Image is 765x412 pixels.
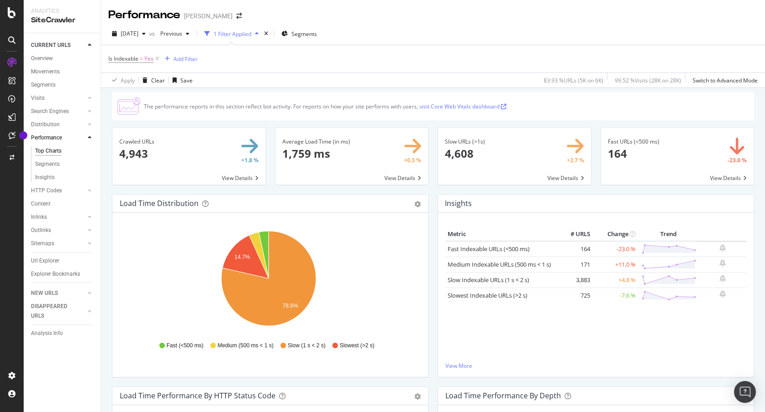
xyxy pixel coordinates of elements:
div: bell-plus [719,244,726,252]
a: Inlinks [31,212,85,222]
div: Distribution [31,120,60,129]
a: Segments [35,160,94,169]
button: Save [169,73,193,88]
div: Tooltip anchor [19,131,27,139]
div: Load Time Distribution [120,199,199,208]
a: Analysis Info [31,329,94,338]
a: Medium Indexable URLs (500 ms < 1 s) [448,260,551,268]
a: Visits [31,93,85,103]
td: 725 [556,288,592,303]
div: Open Intercom Messenger [734,381,756,403]
a: Search Engines [31,107,85,116]
th: Change [592,227,638,241]
div: Insights [35,173,55,182]
div: Visits [31,93,45,103]
a: NEW URLS [31,288,85,298]
div: HTTP Codes [31,186,62,196]
div: Clear [151,77,165,84]
div: Sitemaps [31,239,54,248]
a: Fast Indexable URLs (<500 ms) [448,245,530,253]
div: SiteCrawler [31,15,93,26]
a: Movements [31,67,94,77]
span: Slowest (>2 s) [340,342,374,350]
a: Overview [31,54,94,63]
a: View More [445,362,746,370]
text: 78.6% [283,303,298,309]
button: 1 Filter Applied [201,26,262,41]
button: Add Filter [161,53,198,64]
a: Insights [35,173,94,182]
div: 83.93 % URLs ( 5K on 6K ) [544,77,603,84]
span: Yes [144,52,153,65]
svg: A chart. [120,227,418,333]
td: +4.8 % [592,272,638,288]
div: times [262,29,270,38]
span: Is Indexable [108,55,138,62]
div: Analytics [31,7,93,15]
td: 3,883 [556,272,592,288]
button: Apply [108,73,135,88]
span: Segments [291,30,317,38]
a: Distribution [31,120,85,129]
div: Movements [31,67,60,77]
span: Previous [157,30,182,37]
a: Performance [31,133,85,143]
div: Performance [108,7,180,23]
div: Load Time Performance by Depth [445,391,561,400]
button: Switch to Advanced Mode [689,73,758,88]
span: Slow (1 s < 2 s) [288,342,326,350]
div: CURRENT URLS [31,41,71,50]
td: 171 [556,257,592,272]
a: HTTP Codes [31,186,85,196]
div: Segments [35,160,60,169]
span: Medium (500 ms < 1 s) [218,342,274,350]
div: Save [180,77,193,84]
button: Segments [278,26,321,41]
div: bell-plus [719,275,726,282]
td: 164 [556,241,592,257]
div: Add Filter [173,55,198,63]
div: Performance [31,133,62,143]
a: Slowest Indexable URLs (>2 s) [448,291,527,299]
a: Segments [31,80,94,90]
span: 2025 Aug. 24th [121,30,138,37]
td: -7.6 % [592,288,638,303]
h4: Insights [445,197,472,210]
span: = [140,55,143,62]
div: arrow-right-arrow-left [236,13,242,19]
a: Content [31,199,94,209]
a: Outlinks [31,226,85,235]
td: -23.0 % [592,241,638,257]
div: Url Explorer [31,256,59,266]
th: Trend [638,227,699,241]
a: Top Charts [35,146,94,156]
div: Inlinks [31,212,47,222]
th: # URLS [556,227,592,241]
div: DISAPPEARED URLS [31,302,77,321]
div: gear [414,201,421,207]
div: NEW URLS [31,288,58,298]
img: CjTTJyXI.png [117,98,140,115]
div: bell-plus [719,290,726,298]
div: 1 Filter Applied [214,30,251,38]
a: Explorer Bookmarks [31,269,94,279]
div: Top Charts [35,146,61,156]
span: vs [149,30,157,37]
a: CURRENT URLS [31,41,85,50]
div: Search Engines [31,107,69,116]
div: 99.52 % Visits ( 28K on 28K ) [615,77,681,84]
a: Url Explorer [31,256,94,266]
div: Explorer Bookmarks [31,269,80,279]
div: Switch to Advanced Mode [693,77,758,84]
th: Metric [445,227,556,241]
button: Clear [139,73,165,88]
button: Previous [157,26,193,41]
div: Apply [121,77,135,84]
text: 14.7% [235,254,250,260]
div: Load Time Performance by HTTP Status Code [120,391,275,400]
div: bell-plus [719,259,726,267]
div: Overview [31,54,53,63]
div: gear [414,393,421,400]
a: Sitemaps [31,239,85,248]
